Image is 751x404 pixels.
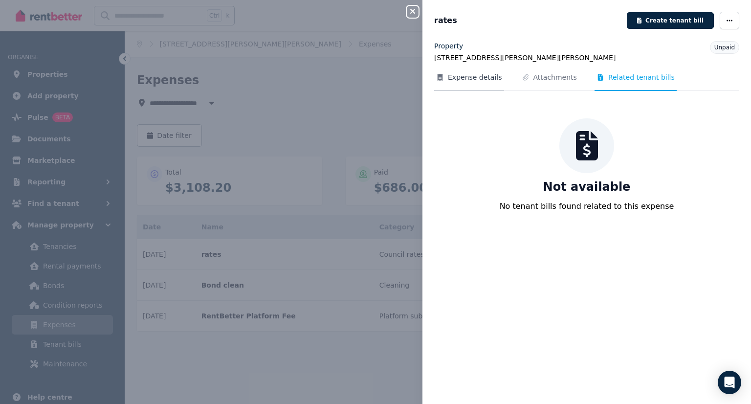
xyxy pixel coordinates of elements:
span: rates [434,15,457,26]
nav: Tabs [434,72,739,91]
button: Create tenant bill [627,12,714,29]
span: Attachments [533,72,577,82]
span: Related tenant bills [608,72,675,82]
span: Expense details [448,72,502,82]
span: Unpaid [714,44,735,51]
label: Property [434,41,463,51]
div: Open Intercom Messenger [718,371,741,394]
p: Not available [543,179,631,195]
legend: [STREET_ADDRESS][PERSON_NAME][PERSON_NAME] [434,53,739,63]
p: No tenant bills found related to this expense [500,201,674,212]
